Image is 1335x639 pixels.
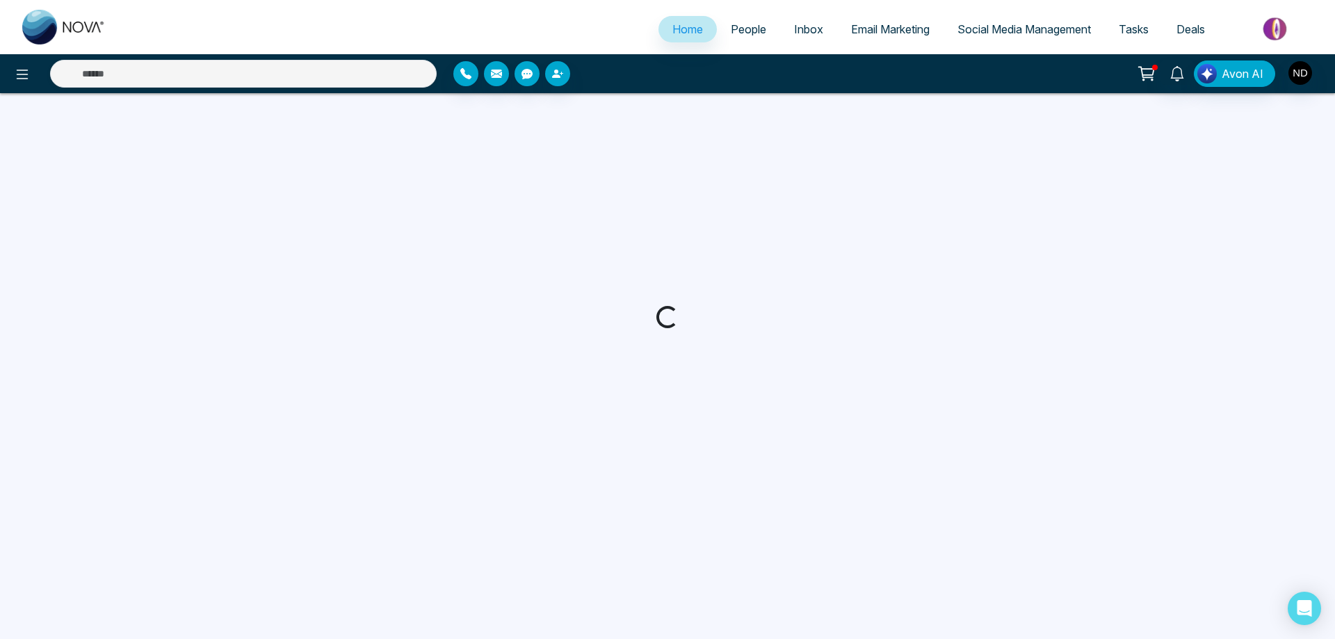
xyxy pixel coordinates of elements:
a: People [717,16,780,42]
button: Avon AI [1194,60,1275,87]
a: Home [658,16,717,42]
a: Inbox [780,16,837,42]
a: Social Media Management [944,16,1105,42]
img: User Avatar [1288,61,1312,85]
span: Email Marketing [851,22,930,36]
span: Avon AI [1222,65,1263,82]
span: Social Media Management [957,22,1091,36]
span: Home [672,22,703,36]
span: People [731,22,766,36]
a: Tasks [1105,16,1163,42]
span: Deals [1176,22,1205,36]
div: Open Intercom Messenger [1288,592,1321,625]
img: Lead Flow [1197,64,1217,83]
span: Tasks [1119,22,1149,36]
span: Inbox [794,22,823,36]
img: Market-place.gif [1226,13,1327,45]
a: Email Marketing [837,16,944,42]
a: Deals [1163,16,1219,42]
img: Nova CRM Logo [22,10,106,45]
